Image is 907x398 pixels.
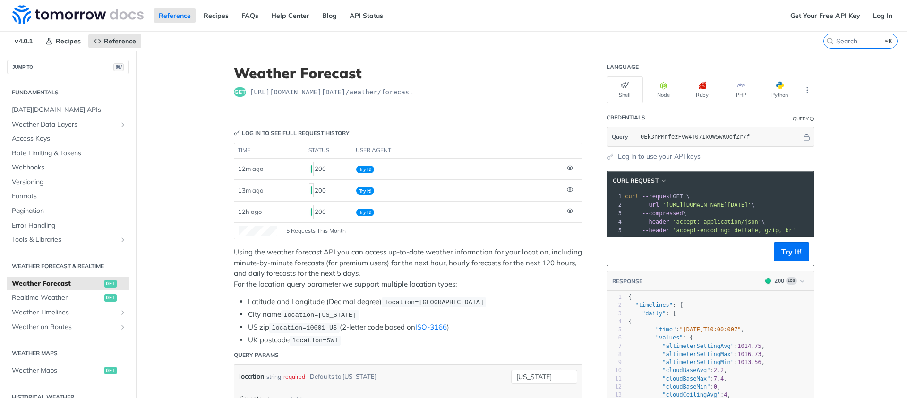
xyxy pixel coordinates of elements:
div: 200 [309,204,349,220]
button: Show subpages for Weather Timelines [119,309,127,316]
a: Weather on RoutesShow subpages for Weather on Routes [7,320,129,334]
span: '[URL][DOMAIN_NAME][DATE]' [662,202,751,208]
i: Information [810,117,814,121]
span: ⌘/ [113,63,124,71]
div: 9 [607,358,622,366]
div: Defaults to [US_STATE] [310,370,376,383]
svg: Key [234,130,240,136]
canvas: Line Graph [239,226,277,236]
span: { [628,294,632,300]
button: Show subpages for Tools & Libraries [119,236,127,244]
h1: Weather Forecast [234,65,582,82]
div: 11 [607,375,622,383]
span: 1016.73 [737,351,762,357]
span: Try It! [356,166,374,173]
label: location [239,370,264,383]
a: Help Center [266,8,315,23]
span: Webhooks [12,163,127,172]
span: get [234,87,246,97]
h2: Fundamentals [7,88,129,97]
span: 13m ago [238,186,263,194]
span: 200 [311,165,312,173]
span: 'accept-encoding: deflate, gzip, br' [673,227,796,234]
div: Query [793,115,809,122]
span: Formats [12,192,127,201]
span: Query [612,133,628,141]
span: Tools & Libraries [12,235,117,245]
li: US zip (2-letter code based on ) [248,322,582,333]
a: Pagination [7,204,129,218]
span: : , [628,367,727,373]
svg: More ellipsis [803,86,812,94]
div: 2 [607,201,623,209]
span: Try It! [356,187,374,195]
button: RESPONSE [612,277,643,286]
div: 200 [309,161,349,177]
div: 1 [607,293,622,301]
span: "cloudBaseMin" [662,383,710,390]
span: "cloudCeilingAvg" [662,391,720,398]
a: Weather Forecastget [7,277,129,291]
span: GET \ [625,193,690,200]
a: ISO-3166 [415,322,447,331]
span: 12m ago [238,165,263,172]
span: Weather Data Layers [12,120,117,129]
div: 200 [309,182,349,198]
span: Weather Forecast [12,279,102,288]
button: Node [645,76,682,103]
div: 5 [607,326,622,334]
span: Log [786,277,797,285]
span: [DATE][DOMAIN_NAME] APIs [12,105,127,115]
span: : , [628,343,765,349]
span: { [628,318,632,325]
span: "daily" [642,310,666,317]
span: : , [628,375,727,382]
span: \ [625,219,765,225]
button: JUMP TO⌘/ [7,60,129,74]
a: Log in to use your API keys [618,152,701,161]
div: 10 [607,366,622,374]
div: 1 [607,192,623,201]
span: get [104,367,117,374]
div: 200 [774,277,784,285]
span: location=SW1 [292,337,338,344]
th: status [305,143,352,158]
span: Weather Timelines [12,308,117,317]
span: "altimeterSettingMin" [662,359,734,365]
span: 200 [311,208,312,216]
a: Log In [868,8,898,23]
span: \ [625,202,755,208]
span: 12h ago [238,208,262,215]
div: Credentials [607,113,645,122]
div: 5 [607,226,623,235]
a: Recipes [40,34,86,48]
span: : [ [628,310,676,317]
a: Formats [7,189,129,203]
div: 3 [607,310,622,318]
button: Show subpages for Weather Data Layers [119,121,127,128]
span: "[DATE]T10:00:00Z" [679,326,741,333]
span: Reference [104,37,136,45]
div: 3 [607,209,623,218]
a: Realtime Weatherget [7,291,129,305]
a: Error Handling [7,219,129,233]
li: Latitude and Longitude (Decimal degree) [248,296,582,307]
a: API Status [344,8,388,23]
button: Hide [802,132,812,142]
span: : , [628,383,720,390]
button: 200200Log [761,276,809,286]
a: Recipes [198,8,234,23]
th: time [234,143,305,158]
a: Weather Mapsget [7,364,129,378]
span: : , [628,326,744,333]
span: "timelines" [635,302,672,308]
span: : { [628,334,693,341]
div: Log in to see full request history [234,129,350,137]
span: 'accept: application/json' [673,219,762,225]
span: 200 [765,278,771,284]
span: v4.0.1 [9,34,38,48]
span: --compressed [642,210,683,217]
li: City name [248,309,582,320]
a: FAQs [236,8,264,23]
input: apikey [636,127,802,146]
